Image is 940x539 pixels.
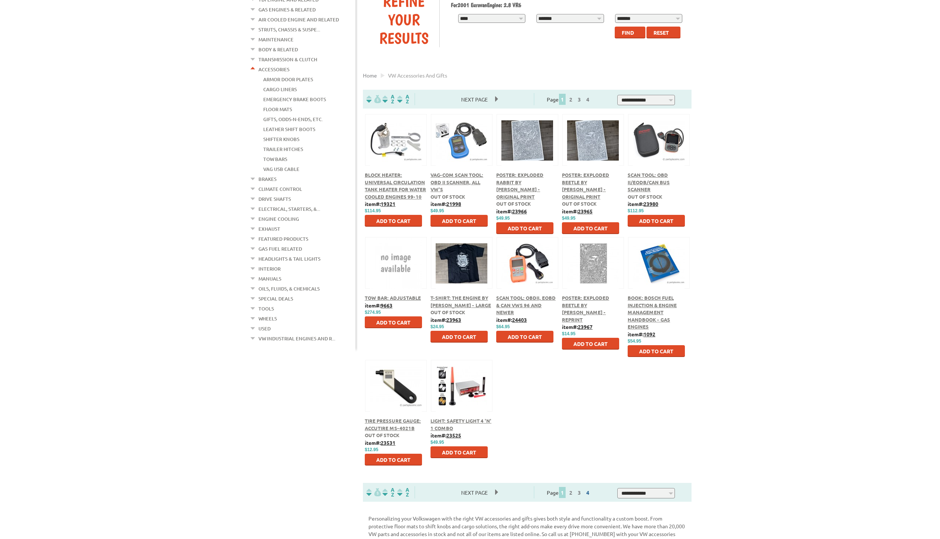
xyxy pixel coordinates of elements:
[430,432,461,439] b: item#:
[628,295,677,330] span: Book: Bosch Fuel Injection & Engine Management Handbook - Gas Engines
[258,25,320,34] a: Struts, Chassis & Suspe...
[365,172,426,200] span: Block Heater: Universal Circulation Tank Heater For Water Cooled Engines 99-10
[628,331,655,337] b: item#:
[263,104,292,114] a: Floor Mats
[430,331,488,343] button: Add to Cart
[562,338,619,350] button: Add to Cart
[365,454,422,466] button: Add to Cart
[430,295,491,308] a: T-Shirt: The Engine by [PERSON_NAME] - Large
[258,304,274,313] a: Tools
[508,333,542,340] span: Add to Cart
[258,314,277,323] a: Wheels
[578,208,593,214] u: 23965
[573,225,608,231] span: Add to Cart
[646,27,680,38] button: Reset
[430,440,444,445] span: $49.95
[376,217,411,224] span: Add to Cart
[562,200,597,207] span: Out of stock
[487,1,521,8] span: Engine: 2.8 VR6
[430,418,491,431] span: Light: Safety Light 4 'n' 1 Combo
[365,200,395,207] b: item#:
[396,488,411,497] img: Sort by Sales Rank
[442,449,476,456] span: Add to Cart
[496,331,553,343] button: Add to Cart
[381,439,395,446] u: 23531
[496,324,510,329] span: $64.95
[559,94,566,105] span: 1
[639,348,673,354] span: Add to Cart
[430,200,461,207] b: item#:
[562,172,609,200] span: Poster: Exploded Beetle by [PERSON_NAME] - Original Print
[454,96,495,103] a: Next Page
[534,93,604,105] div: Page
[430,309,465,315] span: Out of stock
[258,324,271,333] a: Used
[512,316,527,323] u: 24403
[496,172,543,200] a: Poster: Exploded Rabbit by [PERSON_NAME] - Original Print
[496,208,527,214] b: item#:
[396,95,411,103] img: Sort by Sales Rank
[263,114,323,124] a: Gifts, Odds-n-Ends, Etc.
[496,216,510,221] span: $49.95
[446,316,461,323] u: 23963
[258,234,308,244] a: Featured Products
[446,200,461,207] u: 21998
[628,172,670,192] span: Scan Tool: OBD II/EODB/CAN bus Scanner
[584,96,591,103] a: 4
[562,216,576,221] span: $49.95
[430,208,444,213] span: $49.95
[258,5,316,14] a: Gas Engines & Related
[446,432,461,439] u: 23525
[576,96,583,103] a: 3
[628,345,685,357] button: Add to Cart
[381,488,396,497] img: Sort by Headline
[578,323,593,330] u: 23967
[442,217,476,224] span: Add to Cart
[363,72,377,79] a: Home
[263,85,297,94] a: Cargo Liners
[430,324,444,329] span: $24.95
[258,244,302,254] a: Gas Fuel Related
[366,488,381,497] img: filterpricelow.svg
[258,334,335,343] a: VW Industrial Engines and R...
[365,302,392,309] b: item#:
[628,215,685,227] button: Add to Cart
[258,174,277,184] a: Brakes
[258,214,299,224] a: Engine Cooling
[512,208,527,214] u: 23966
[622,29,634,36] span: Find
[381,200,395,207] u: 19321
[365,295,421,301] a: Tow Bar: Adjustable
[562,222,619,234] button: Add to Cart
[454,94,495,105] span: Next Page
[365,432,399,438] span: Out of stock
[430,193,465,200] span: Out of stock
[365,215,422,227] button: Add to Cart
[628,339,641,344] span: $54.95
[258,15,339,24] a: Air Cooled Engine and Related
[388,72,447,79] span: VW accessories and gifts
[451,1,686,8] h2: 2001 Eurovan
[644,200,658,207] u: 23980
[365,208,381,213] span: $114.95
[573,340,608,347] span: Add to Cart
[562,295,609,323] a: Poster: Exploded Beetle by [PERSON_NAME] - Reprint
[496,295,556,315] a: Scan Tool: OBDII, EOBD & CAN VWs 96 and Newer
[430,172,483,192] span: VAG-COM Scan Tool: OBD II Scanner, All VW's
[430,316,461,323] b: item#:
[496,222,553,234] button: Add to Cart
[376,456,411,463] span: Add to Cart
[576,489,583,496] a: 3
[454,489,495,496] a: Next Page
[366,95,381,103] img: filterpricelow.svg
[365,447,378,452] span: $12.95
[258,204,320,214] a: Electrical, Starters, &...
[442,333,476,340] span: Add to Cart
[559,487,566,498] span: 1
[258,254,320,264] a: Headlights & Tail Lights
[258,55,317,64] a: Transmission & Clutch
[258,35,294,44] a: Maintenance
[534,486,604,498] div: Page
[454,487,495,498] span: Next Page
